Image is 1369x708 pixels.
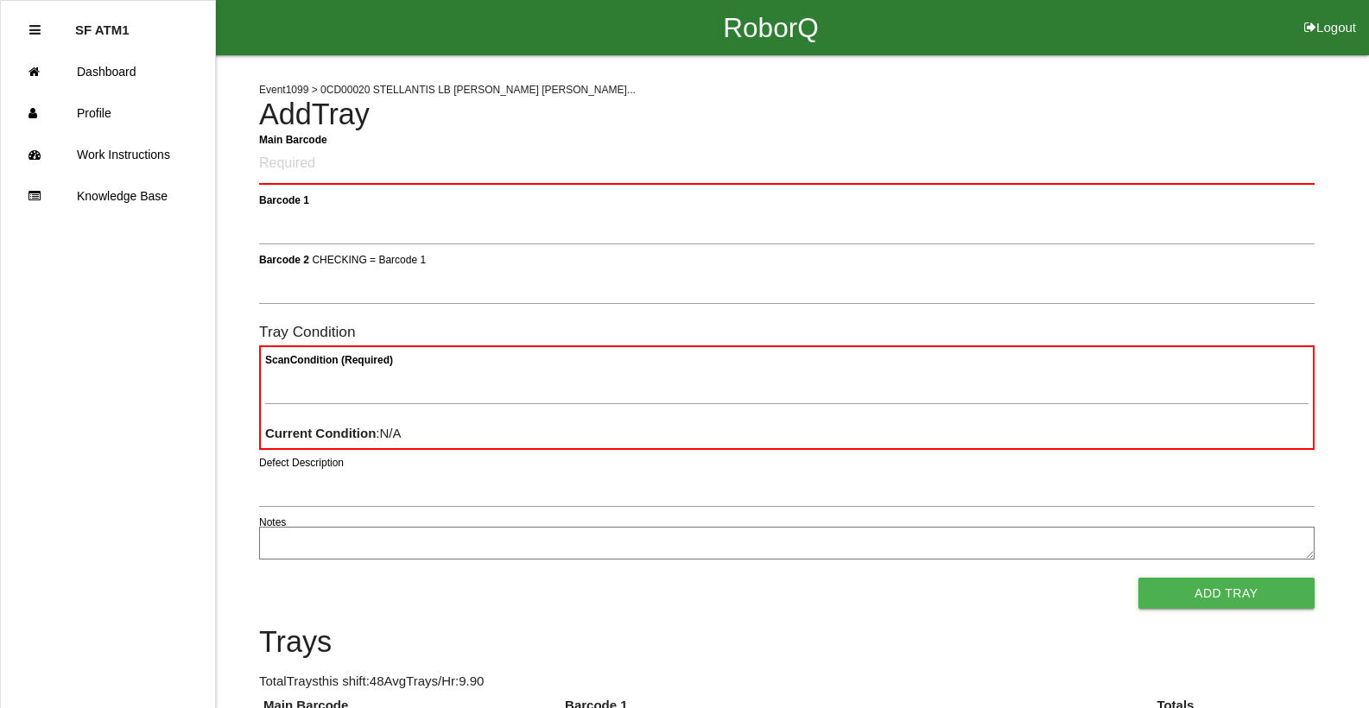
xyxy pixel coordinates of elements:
span: CHECKING = Barcode 1 [312,253,426,265]
div: Close [29,9,41,51]
b: Barcode 1 [259,193,309,205]
a: Profile [1,92,215,134]
b: Scan Condition (Required) [265,354,393,366]
a: Dashboard [1,51,215,92]
p: SF ATM1 [75,9,130,37]
a: Knowledge Base [1,175,215,217]
label: Notes [259,515,286,530]
b: Current Condition [265,426,376,440]
a: Work Instructions [1,134,215,175]
b: Barcode 2 [259,253,309,265]
b: Main Barcode [259,133,327,145]
input: Required [259,144,1315,185]
h4: Trays [259,626,1315,659]
p: Total Trays this shift: 48 Avg Trays /Hr: 9.90 [259,672,1315,692]
button: Add Tray [1138,578,1315,609]
h6: Tray Condition [259,324,1315,340]
label: Defect Description [259,455,344,471]
span: : N/A [265,426,402,440]
h4: Add Tray [259,98,1315,131]
span: Event 1099 > 0CD00020 STELLANTIS LB [PERSON_NAME] [PERSON_NAME]... [259,84,636,96]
